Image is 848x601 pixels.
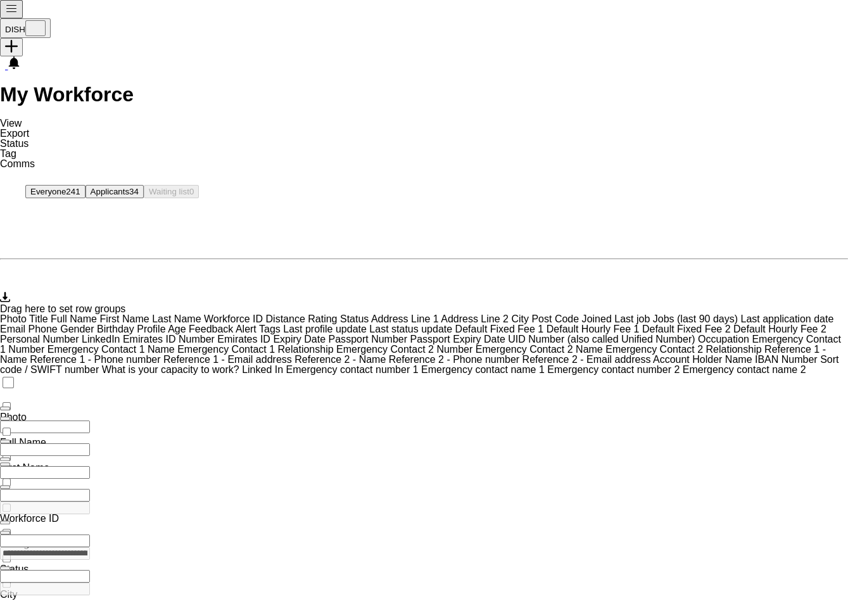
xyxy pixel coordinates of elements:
[123,334,217,345] span: Emirates ID Number. Press DELETE to remove
[653,313,738,324] span: Jobs (last 90 days)
[259,324,283,334] span: Tags. Press DELETE to remove
[283,324,367,334] span: Last profile update
[410,334,508,345] span: Passport Expiry Date. Press DELETE to remove
[476,344,605,355] span: Emergency Contact 2 Name. Press DELETE to remove
[336,344,472,355] span: Emergency Contact 2 Number
[152,313,201,324] span: Last Name
[389,354,519,365] span: Reference 2 - Phone number
[455,324,543,334] span: Default Fixed Fee 1
[336,344,476,355] span: Emergency Contact 2 Number. Press DELETE to remove
[369,324,452,334] span: Last status update
[531,313,579,324] span: Post Code
[242,364,283,375] span: Linked In
[168,324,186,334] span: Age
[265,313,305,324] span: Distance
[547,324,640,334] span: Default Hourly Fee 1
[51,313,97,324] span: Full Name
[755,354,820,365] span: IBAN Number. Press DELETE to remove
[286,364,418,375] span: Emergency contact number 1
[85,185,144,198] button: Applicants34
[642,324,731,334] span: Default Fixed Fee 2
[286,364,421,375] span: Emergency contact number 1. Press DELETE to remove
[189,187,194,196] span: 0
[144,185,199,198] button: Waiting list0
[683,364,806,375] span: Emergency contact name 2. Press DELETE to remove
[785,540,848,601] iframe: Chat Widget
[102,364,239,375] span: What is your capacity to work?
[421,364,547,375] span: Emergency contact name 1. Press DELETE to remove
[340,313,369,324] span: Status
[581,313,614,324] span: Joined. Press DELETE to remove
[3,427,11,436] input: Column with Header Selection
[733,324,826,334] span: Default Hourly Fee 2
[605,344,764,355] span: Emergency Contact 2 Relationship. Press DELETE to remove
[547,324,642,334] span: Default Hourly Fee 1. Press DELETE to remove
[614,313,650,324] span: Last job
[129,187,139,196] span: 34
[698,334,749,345] span: Occupation
[328,334,407,345] span: Passport Number
[369,324,455,334] span: Last status update. Press DELETE to remove
[340,313,371,324] span: Status. Press DELETE to remove
[389,354,522,365] span: Reference 2 - Phone number. Press DELETE to remove
[163,354,292,365] span: Reference 1 - Email address
[508,334,698,345] span: UID Number (also called Unified Number). Press DELETE to remove
[371,313,439,324] span: Address Line 1
[60,324,97,334] span: Gender. Press DELETE to remove
[29,313,48,324] span: Title
[82,334,120,345] span: LinkedIn
[653,313,741,324] span: Jobs (last 90 days). Press DELETE to remove
[522,354,652,365] span: Reference 2 - Email address. Press DELETE to remove
[476,344,603,355] span: Emergency Contact 2 Name
[242,364,286,375] span: Linked In. Press DELETE to remove
[217,334,328,345] span: Emirates ID Expiry Date. Press DELETE to remove
[581,313,611,324] span: Joined
[97,324,137,334] span: Birthday. Press DELETE to remove
[410,334,505,345] span: Passport Expiry Date
[547,364,682,375] span: Emergency contact number 2. Press DELETE to remove
[28,324,57,334] span: Phone
[755,354,818,365] span: IBAN Number
[217,334,326,345] span: Emirates ID Expiry Date
[204,313,266,324] span: Workforce ID. Press DELETE to remove
[455,324,546,334] span: Default Fixed Fee 1. Press DELETE to remove
[99,313,149,324] span: First Name
[508,334,695,345] span: UID Number (also called Unified Number)
[99,313,152,324] span: First Name. Press DELETE to remove
[522,354,650,365] span: Reference 2 - Email address
[547,364,680,375] span: Emergency contact number 2
[82,334,123,345] span: LinkedIn. Press DELETE to remove
[421,364,545,375] span: Emergency contact name 1
[189,324,259,334] span: Feedback Alert. Press DELETE to remove
[25,185,85,198] button: Everyone241
[30,354,160,365] span: Reference 1 - Phone number
[259,324,281,334] span: Tags
[60,324,94,334] span: Gender
[698,334,752,345] span: Occupation. Press DELETE to remove
[66,187,80,196] span: 241
[740,313,833,324] span: Last application date. Press DELETE to remove
[308,313,340,324] span: Rating. Press DELETE to remove
[531,313,581,324] span: Post Code. Press DELETE to remove
[283,324,369,334] span: Last profile update. Press DELETE to remove
[28,324,60,334] span: Phone. Press DELETE to remove
[294,354,386,365] span: Reference 2 - Name
[371,313,441,324] span: Address Line 1. Press DELETE to remove
[653,354,755,365] span: Account Holder Name. Press DELETE to remove
[294,354,389,365] span: Reference 2 - Name. Press DELETE to remove
[97,324,134,334] span: Birthday
[653,354,752,365] span: Account Holder Name
[123,334,215,345] span: Emirates ID Number
[3,377,14,388] input: Column with Header Selection
[511,313,531,324] span: City. Press DELETE to remove
[137,324,165,334] span: Profile
[152,313,204,324] span: Last Name. Press DELETE to remove
[265,313,308,324] span: Distance. Press DELETE to remove
[51,313,99,324] span: Full Name. Press DELETE to remove
[137,324,168,334] span: Profile. Press DELETE to remove
[683,364,806,375] span: Emergency contact name 2
[189,324,256,334] span: Feedback Alert
[102,364,242,375] span: What is your capacity to work?. Press DELETE to remove
[177,344,336,355] span: Emergency Contact 1 Relationship. Press DELETE to remove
